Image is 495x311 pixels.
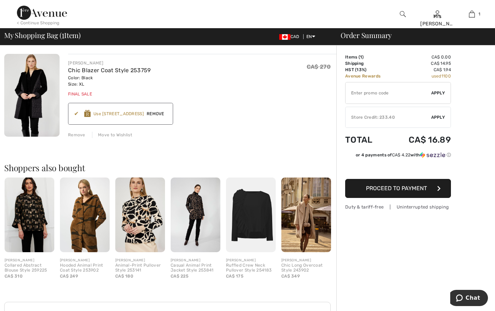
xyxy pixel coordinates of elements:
[115,258,165,263] div: [PERSON_NAME]
[4,54,60,137] img: Chic Blazer Coat Style 253759
[171,263,220,273] div: Casual Animal Print Jacket Style 253841
[68,91,151,97] div: Final Sale
[400,10,406,18] img: search the website
[345,204,451,210] div: Duty & tariff-free | Uninterrupted shipping
[345,67,393,73] td: HST (13%)
[17,6,67,20] img: 1ère Avenue
[60,178,110,252] img: Hooded Animal Print Coat Style 253902
[478,11,480,17] span: 1
[346,114,431,120] div: Store Credit: 233.40
[226,274,243,279] span: CA$ 175
[393,128,451,152] td: CA$ 16.89
[279,34,291,40] img: Canadian Dollar
[345,128,393,152] td: Total
[420,152,445,158] img: Sezzle
[392,153,410,157] span: CA$ 4.22
[68,67,151,74] a: Chic Blazer Coat Style 253759
[346,82,431,104] input: Promo code
[4,163,336,172] h2: Shoppers also bought
[226,263,276,273] div: Ruffled Crew Neck Pullover Style 254183
[4,32,81,39] span: My Shopping Bag ( Item)
[345,60,393,67] td: Shipping
[60,258,110,263] div: [PERSON_NAME]
[115,178,165,252] img: Animal-Print Pullover Style 253141
[62,30,64,39] span: 1
[393,54,451,60] td: CA$ 0.00
[115,263,165,273] div: Animal-Print Pullover Style 253141
[306,34,315,39] span: EN
[393,67,451,73] td: CA$ 1.94
[68,60,151,66] div: [PERSON_NAME]
[226,258,276,263] div: [PERSON_NAME]
[5,263,54,273] div: Collared Abstract Blouse Style 259225
[171,178,220,252] img: Casual Animal Print Jacket Style 253841
[393,60,451,67] td: CA$ 14.95
[74,110,84,118] div: ✔
[345,73,393,79] td: Avenue Rewards
[17,20,60,26] div: < Continue Shopping
[279,34,302,39] span: CAD
[366,185,427,192] span: Proceed to Payment
[115,274,133,279] span: CA$ 180
[68,132,85,138] div: Remove
[469,10,475,18] img: My Bag
[345,152,451,161] div: or 4 payments ofCA$ 4.22withSezzle Click to learn more about Sezzle
[307,63,331,70] span: CA$ 270
[68,75,151,87] div: Color: Black Size: XL
[434,11,440,17] a: Sign In
[332,32,491,39] div: Order Summary
[281,263,331,273] div: Chic Long Overcoat Style 243902
[434,10,440,18] img: My Info
[281,258,331,263] div: [PERSON_NAME]
[171,274,188,279] span: CA$ 225
[60,263,110,273] div: Hooded Animal Print Coat Style 253902
[84,110,91,117] img: Reward-Logo.svg
[226,178,276,252] img: Ruffled Crew Neck Pullover Style 254183
[345,161,451,176] iframe: PayPal-paypal
[431,90,445,96] span: Apply
[281,274,300,279] span: CA$ 349
[393,73,451,79] td: used
[356,152,451,158] div: or 4 payments of with
[420,13,454,27] div: Mrs [PERSON_NAME]
[93,111,144,117] div: Use [STREET_ADDRESS]
[5,178,54,252] img: Collared Abstract Blouse Style 259225
[441,74,451,79] span: 1100
[455,10,489,18] a: 1
[360,55,362,60] span: 1
[450,290,488,307] iframe: Opens a widget where you can chat to one of our agents
[345,179,451,198] button: Proceed to Payment
[171,258,220,263] div: [PERSON_NAME]
[345,54,393,60] td: Items ( )
[5,258,54,263] div: [PERSON_NAME]
[144,111,167,117] span: Remove
[92,132,132,138] div: Move to Wishlist
[5,274,23,279] span: CA$ 310
[60,274,78,279] span: CA$ 249
[281,178,331,252] img: Chic Long Overcoat Style 243902
[431,114,445,120] span: Apply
